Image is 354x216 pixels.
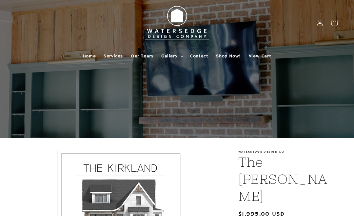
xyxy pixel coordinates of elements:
a: View Cart [245,49,275,63]
a: Contact [186,49,212,63]
span: View Cart [249,53,271,59]
p: Watersedge Design Co [238,150,338,154]
img: Watersedge Design Co [141,3,213,43]
h1: The [PERSON_NAME] [238,154,338,205]
a: Services [100,49,127,63]
span: Home [83,53,96,59]
a: Home [79,49,100,63]
span: Our Team [131,53,153,59]
a: Shop Now! [212,49,245,63]
summary: Gallery [157,49,186,63]
span: Shop Now! [216,53,241,59]
span: Services [104,53,123,59]
span: Gallery [161,53,177,59]
a: Our Team [127,49,157,63]
span: Contact [190,53,208,59]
